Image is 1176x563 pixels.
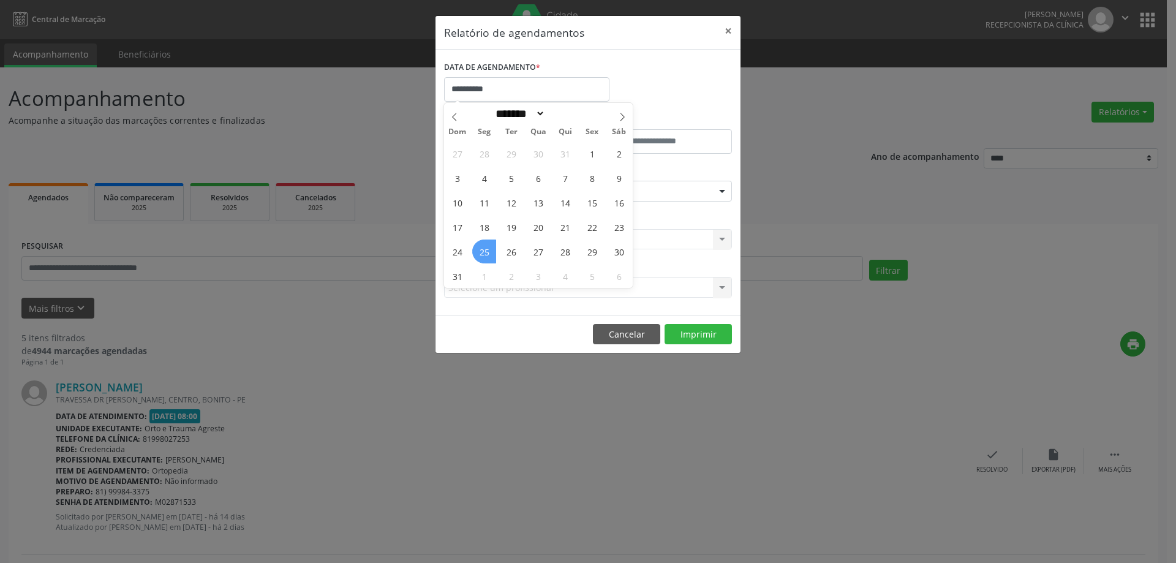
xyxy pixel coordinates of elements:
span: Dom [444,128,471,136]
span: Sáb [606,128,633,136]
span: Agosto 1, 2025 [580,142,604,165]
span: Agosto 12, 2025 [499,191,523,214]
span: Agosto 24, 2025 [445,240,469,263]
button: Imprimir [665,324,732,345]
span: Agosto 8, 2025 [580,166,604,190]
span: Julho 29, 2025 [499,142,523,165]
span: Ter [498,128,525,136]
span: Setembro 1, 2025 [472,264,496,288]
span: Agosto 13, 2025 [526,191,550,214]
span: Agosto 19, 2025 [499,215,523,239]
span: Agosto 15, 2025 [580,191,604,214]
span: Agosto 16, 2025 [607,191,631,214]
span: Agosto 10, 2025 [445,191,469,214]
span: Agosto 17, 2025 [445,215,469,239]
span: Sex [579,128,606,136]
span: Agosto 22, 2025 [580,215,604,239]
select: Month [491,107,545,120]
span: Agosto 4, 2025 [472,166,496,190]
span: Agosto 18, 2025 [472,215,496,239]
span: Agosto 6, 2025 [526,166,550,190]
span: Agosto 29, 2025 [580,240,604,263]
span: Agosto 9, 2025 [607,166,631,190]
span: Qua [525,128,552,136]
span: Agosto 23, 2025 [607,215,631,239]
span: Julho 28, 2025 [472,142,496,165]
h5: Relatório de agendamentos [444,25,584,40]
span: Agosto 21, 2025 [553,215,577,239]
span: Seg [471,128,498,136]
span: Agosto 5, 2025 [499,166,523,190]
button: Close [716,16,741,46]
span: Agosto 14, 2025 [553,191,577,214]
span: Agosto 20, 2025 [526,215,550,239]
span: Setembro 6, 2025 [607,264,631,288]
span: Setembro 3, 2025 [526,264,550,288]
span: Agosto 3, 2025 [445,166,469,190]
span: Agosto 30, 2025 [607,240,631,263]
span: Setembro 2, 2025 [499,264,523,288]
span: Julho 30, 2025 [526,142,550,165]
button: Cancelar [593,324,660,345]
span: Setembro 5, 2025 [580,264,604,288]
span: Setembro 4, 2025 [553,264,577,288]
label: DATA DE AGENDAMENTO [444,58,540,77]
span: Qui [552,128,579,136]
input: Year [545,107,586,120]
span: Agosto 2, 2025 [607,142,631,165]
label: ATÉ [591,110,732,129]
span: Agosto 28, 2025 [553,240,577,263]
span: Agosto 7, 2025 [553,166,577,190]
span: Julho 31, 2025 [553,142,577,165]
span: Agosto 31, 2025 [445,264,469,288]
span: Agosto 26, 2025 [499,240,523,263]
span: Agosto 25, 2025 [472,240,496,263]
span: Julho 27, 2025 [445,142,469,165]
span: Agosto 11, 2025 [472,191,496,214]
span: Agosto 27, 2025 [526,240,550,263]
